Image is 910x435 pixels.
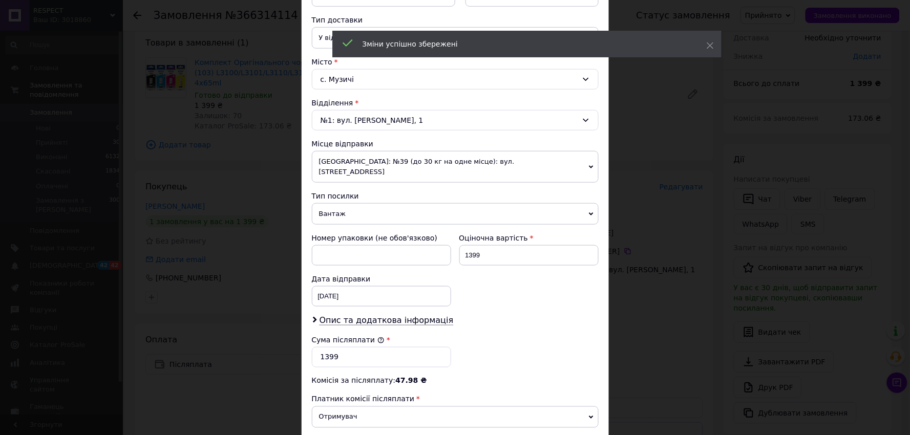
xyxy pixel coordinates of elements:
label: Сума післяплати [312,336,385,344]
span: У відділенні [312,27,599,49]
span: Отримувач [312,406,599,428]
span: Платник комісії післяплати [312,395,415,403]
div: с. Музичі [312,69,599,90]
div: №1: вул. [PERSON_NAME], 1 [312,110,599,130]
span: Опис та додаткова інформація [320,315,454,325]
span: 47.98 ₴ [395,377,427,385]
div: Номер упаковки (не обов'язково) [312,233,451,243]
div: Зміни успішно збережені [363,39,681,49]
span: [GEOGRAPHIC_DATA]: №39 (до 30 кг на одне місце): вул. [STREET_ADDRESS] [312,151,599,183]
div: Місто [312,57,599,67]
div: Дата відправки [312,274,451,284]
span: Місце відправки [312,140,374,148]
div: Комісія за післяплату: [312,376,599,386]
span: Тип доставки [312,16,363,24]
span: Тип посилки [312,192,359,200]
span: Вантаж [312,203,599,225]
div: Відділення [312,98,599,108]
div: Оціночна вартість [459,233,599,243]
